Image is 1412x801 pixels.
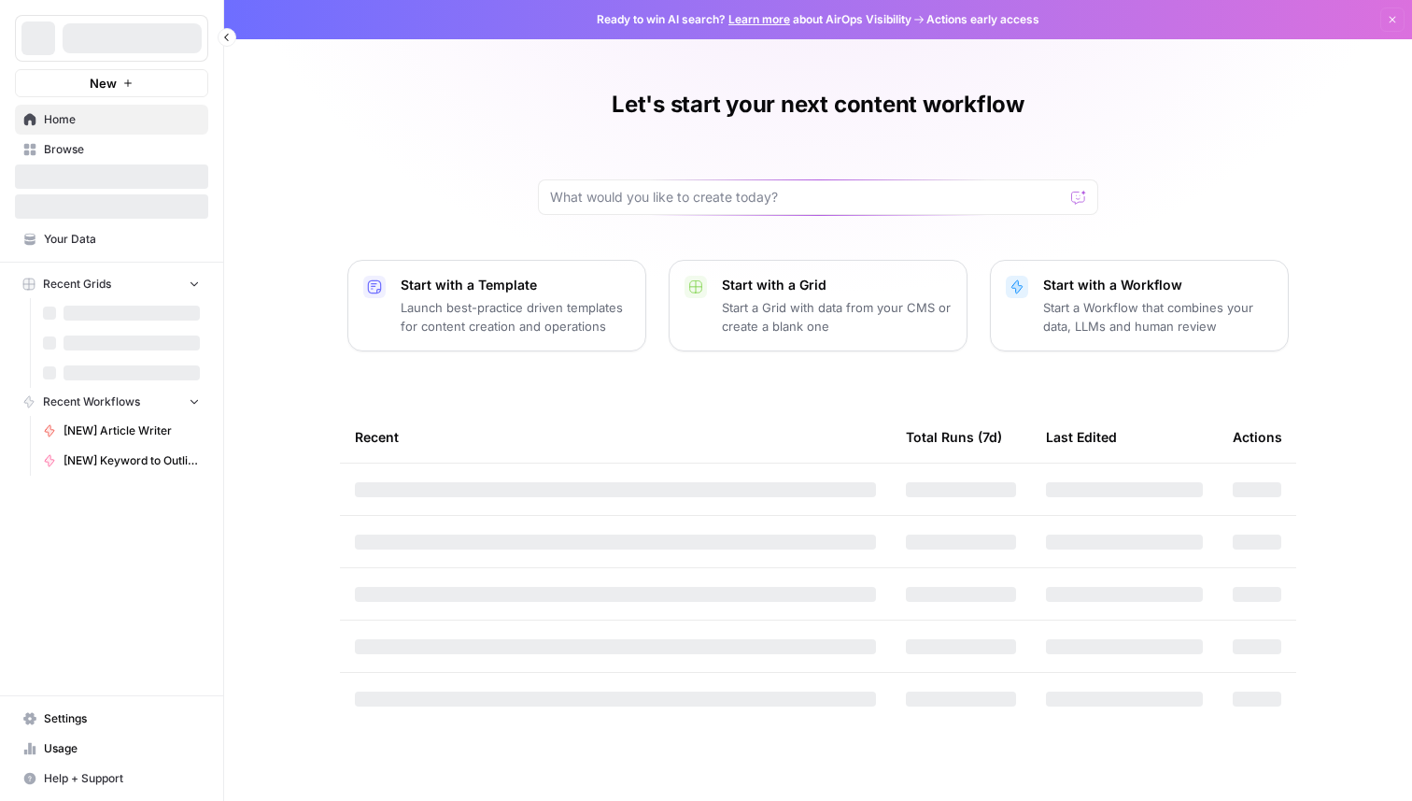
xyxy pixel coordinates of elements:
[347,260,646,351] button: Start with a TemplateLaunch best-practice driven templates for content creation and operations
[722,298,952,336] p: Start a Grid with data from your CMS or create a blank one
[1043,298,1273,336] p: Start a Workflow that combines your data, LLMs and human review
[550,188,1064,207] input: What would you like to create today?
[43,393,140,410] span: Recent Workflows
[1233,411,1282,463] div: Actions
[906,411,1002,463] div: Total Runs (7d)
[44,740,200,757] span: Usage
[15,224,208,254] a: Your Data
[926,11,1039,28] span: Actions early access
[15,270,208,298] button: Recent Grids
[44,770,200,787] span: Help + Support
[44,231,200,248] span: Your Data
[35,416,208,446] a: [NEW] Article Writer
[44,710,200,727] span: Settings
[44,111,200,128] span: Home
[1043,276,1273,294] p: Start with a Workflow
[401,298,630,336] p: Launch best-practice driven templates for content creation and operations
[990,260,1289,351] button: Start with a WorkflowStart a Workflow that combines your data, LLMs and human review
[15,388,208,416] button: Recent Workflows
[1046,411,1117,463] div: Last Edited
[612,90,1024,120] h1: Let's start your next content workflow
[15,734,208,764] a: Usage
[64,452,200,469] span: [NEW] Keyword to Outline
[64,422,200,439] span: [NEW] Article Writer
[15,704,208,734] a: Settings
[35,446,208,476] a: [NEW] Keyword to Outline
[15,135,208,164] a: Browse
[722,276,952,294] p: Start with a Grid
[597,11,911,28] span: Ready to win AI search? about AirOps Visibility
[15,764,208,794] button: Help + Support
[44,141,200,158] span: Browse
[43,276,111,293] span: Recent Grids
[15,69,208,97] button: New
[401,276,630,294] p: Start with a Template
[90,74,117,93] span: New
[15,105,208,135] a: Home
[355,411,876,463] div: Recent
[669,260,967,351] button: Start with a GridStart a Grid with data from your CMS or create a blank one
[728,12,790,26] a: Learn more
